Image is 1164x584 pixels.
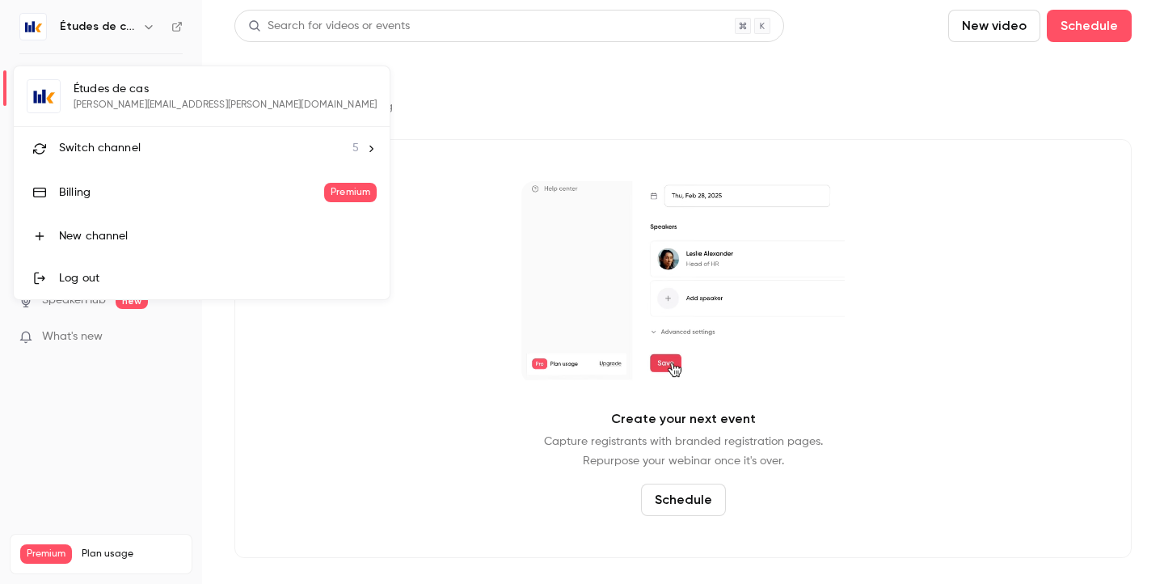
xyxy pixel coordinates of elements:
[59,228,377,244] div: New channel
[324,183,377,202] span: Premium
[59,184,324,201] div: Billing
[352,140,359,157] span: 5
[59,270,377,286] div: Log out
[59,140,141,157] span: Switch channel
